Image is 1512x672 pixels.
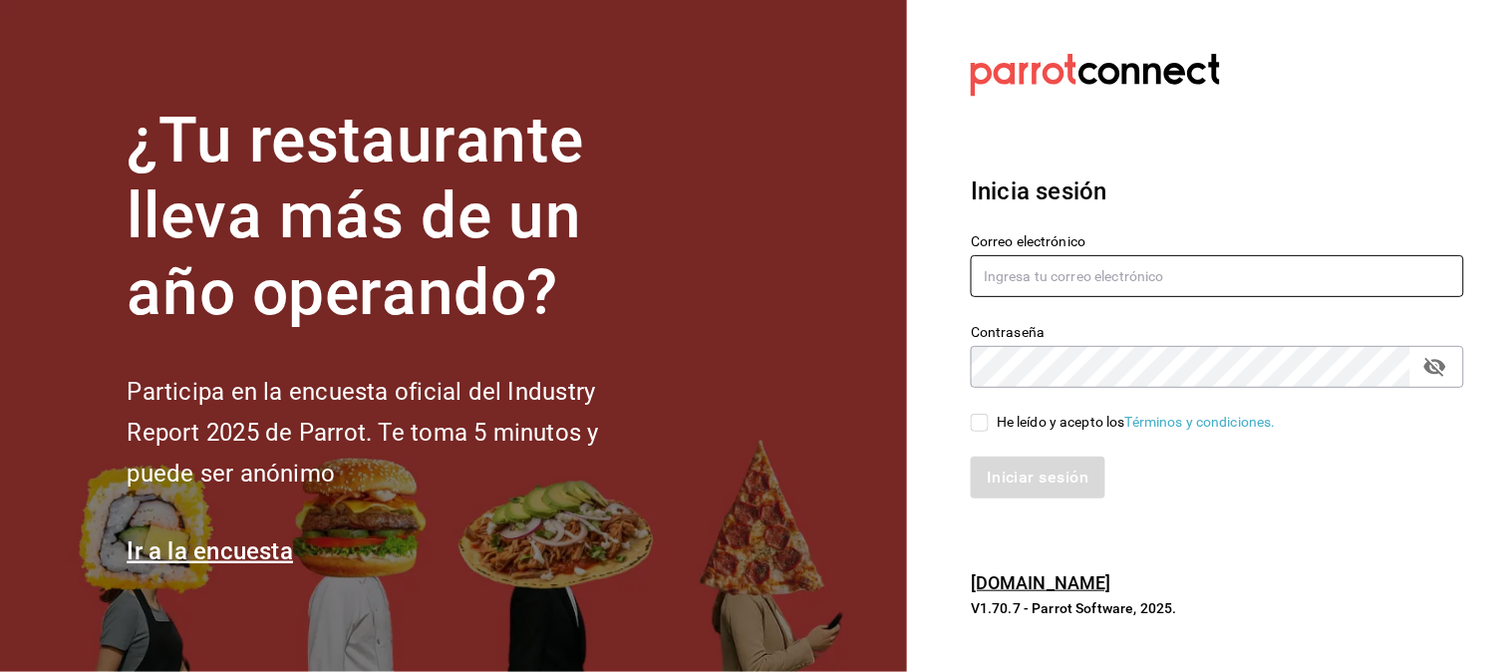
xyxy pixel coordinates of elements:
a: Ir a la encuesta [127,537,293,565]
h1: ¿Tu restaurante lleva más de un año operando? [127,103,665,332]
h3: Inicia sesión [971,173,1464,209]
div: He leído y acepto los [997,412,1276,433]
label: Correo electrónico [971,234,1464,248]
input: Ingresa tu correo electrónico [971,255,1464,297]
button: passwordField [1418,350,1452,384]
h2: Participa en la encuesta oficial del Industry Report 2025 de Parrot. Te toma 5 minutos y puede se... [127,372,665,494]
label: Contraseña [971,325,1464,339]
a: Términos y condiciones. [1125,414,1276,430]
p: V1.70.7 - Parrot Software, 2025. [971,598,1464,618]
a: [DOMAIN_NAME] [971,572,1111,593]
